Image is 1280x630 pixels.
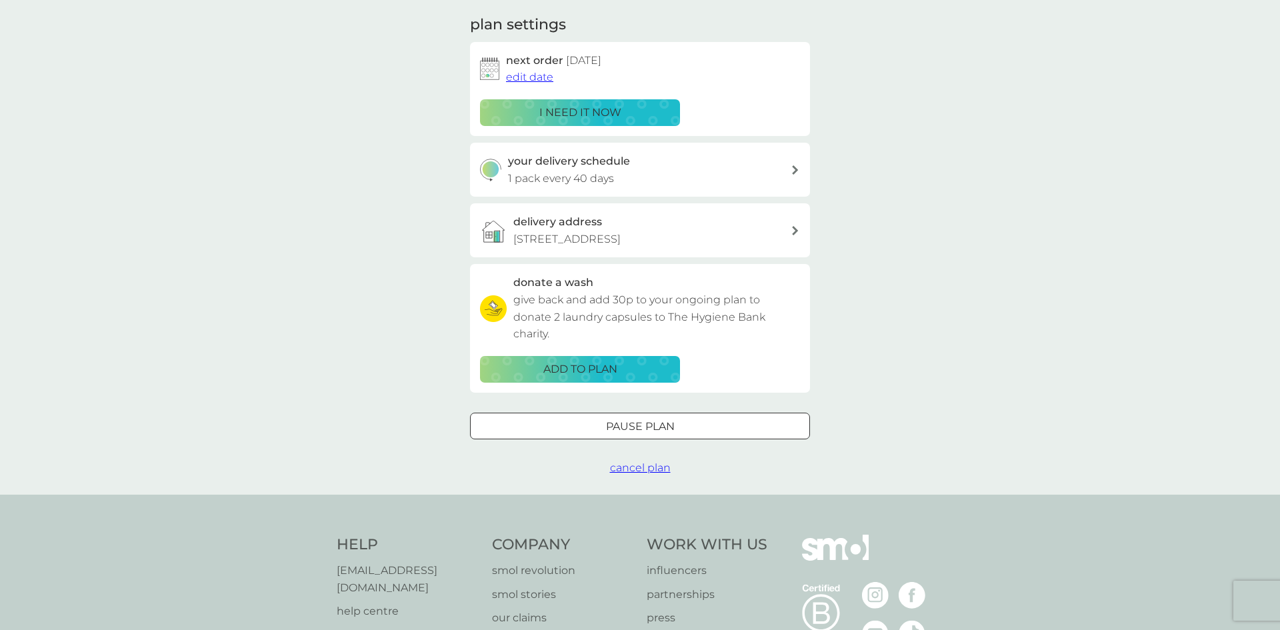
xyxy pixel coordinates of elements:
[492,586,634,603] a: smol stories
[337,535,479,555] h4: Help
[647,535,767,555] h4: Work With Us
[899,582,925,609] img: visit the smol Facebook page
[480,356,680,383] button: ADD TO PLAN
[610,459,671,477] button: cancel plan
[480,99,680,126] button: i need it now
[506,69,553,86] button: edit date
[513,231,621,248] p: [STREET_ADDRESS]
[513,291,800,343] p: give back and add 30p to your ongoing plan to donate 2 laundry capsules to The Hygiene Bank charity.
[492,562,634,579] a: smol revolution
[566,54,601,67] span: [DATE]
[513,274,593,291] h3: donate a wash
[492,609,634,627] a: our claims
[470,413,810,439] button: Pause plan
[862,582,889,609] img: visit the smol Instagram page
[492,535,634,555] h4: Company
[802,535,869,580] img: smol
[506,52,601,69] h2: next order
[513,213,602,231] h3: delivery address
[506,71,553,83] span: edit date
[610,461,671,474] span: cancel plan
[470,143,810,197] button: your delivery schedule1 pack every 40 days
[647,609,767,627] a: press
[470,203,810,257] a: delivery address[STREET_ADDRESS]
[539,104,621,121] p: i need it now
[606,418,675,435] p: Pause plan
[543,361,617,378] p: ADD TO PLAN
[508,170,614,187] p: 1 pack every 40 days
[647,562,767,579] a: influencers
[508,153,630,170] h3: your delivery schedule
[337,603,479,620] a: help centre
[337,562,479,596] a: [EMAIL_ADDRESS][DOMAIN_NAME]
[470,15,566,35] h2: plan settings
[647,586,767,603] a: partnerships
